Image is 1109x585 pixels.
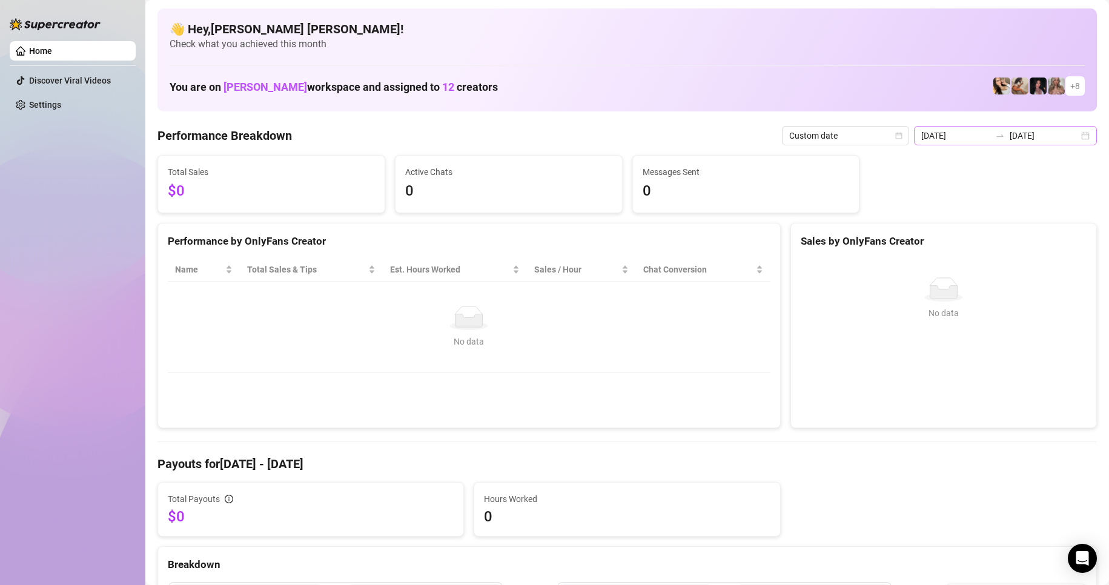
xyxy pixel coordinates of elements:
img: Baby (@babyyyybellaa) [1030,78,1047,94]
span: Chat Conversion [643,263,753,276]
a: Discover Viral Videos [29,76,111,85]
span: Hours Worked [484,492,770,506]
a: Settings [29,100,61,110]
h4: 👋 Hey, [PERSON_NAME] [PERSON_NAME] ! [170,21,1085,38]
img: logo-BBDzfeDw.svg [10,18,101,30]
h1: You are on workspace and assigned to creators [170,81,498,94]
span: Active Chats [405,165,612,179]
th: Total Sales & Tips [240,258,383,282]
img: Kenzie (@dmaxkenz) [1048,78,1065,94]
span: Sales / Hour [534,263,619,276]
span: Total Sales & Tips [247,263,366,276]
div: Breakdown [168,557,1087,573]
a: Home [29,46,52,56]
span: Name [175,263,223,276]
div: Sales by OnlyFans Creator [801,233,1087,250]
span: swap-right [995,131,1005,140]
span: Messages Sent [643,165,850,179]
img: Kayla (@kaylathaylababy) [1011,78,1028,94]
th: Chat Conversion [636,258,770,282]
h4: Performance Breakdown [157,127,292,144]
div: Open Intercom Messenger [1068,544,1097,573]
span: Custom date [789,127,902,145]
span: 0 [484,507,770,526]
h4: Payouts for [DATE] - [DATE] [157,455,1097,472]
span: 0 [643,180,850,203]
input: Start date [921,129,990,142]
span: + 8 [1070,79,1080,93]
span: to [995,131,1005,140]
span: calendar [895,132,902,139]
span: 0 [405,180,612,203]
div: No data [180,335,758,348]
div: Performance by OnlyFans Creator [168,233,770,250]
span: Total Sales [168,165,375,179]
div: Est. Hours Worked [390,263,510,276]
span: $0 [168,507,454,526]
input: End date [1010,129,1079,142]
span: 12 [442,81,454,93]
span: Check what you achieved this month [170,38,1085,51]
th: Sales / Hour [527,258,636,282]
span: [PERSON_NAME] [223,81,307,93]
img: Avry (@avryjennerfree) [993,78,1010,94]
span: Total Payouts [168,492,220,506]
span: $0 [168,180,375,203]
th: Name [168,258,240,282]
div: No data [806,306,1082,320]
span: info-circle [225,495,233,503]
